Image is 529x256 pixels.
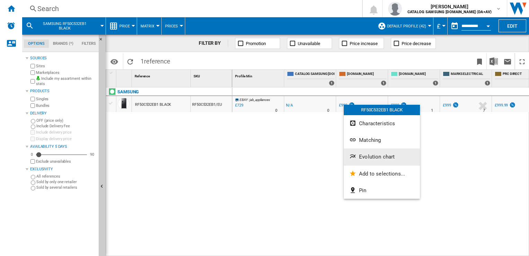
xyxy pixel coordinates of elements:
button: Pin... [344,182,420,199]
button: Add to selections... [344,165,420,182]
span: Pin [359,187,366,194]
span: Characteristics [359,120,395,127]
button: Evolution chart [344,148,420,165]
span: Evolution chart [359,154,395,160]
div: RF50C532EB1 BLACK [344,105,420,115]
span: Matching [359,137,381,143]
button: Matching [344,132,420,148]
button: Characteristics [344,115,420,132]
span: Add to selections... [359,171,405,177]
